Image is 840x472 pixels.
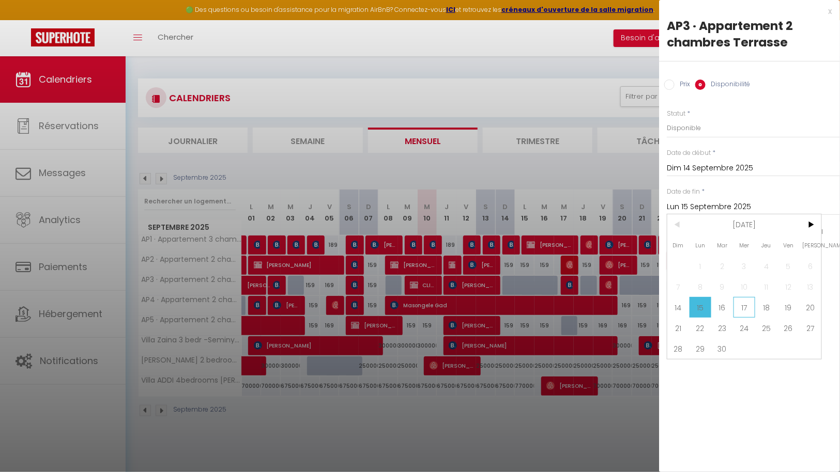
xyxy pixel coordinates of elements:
span: 24 [734,318,756,338]
span: Lun [690,235,712,256]
span: 16 [711,297,734,318]
span: 10 [734,276,756,297]
span: 6 [799,256,821,276]
span: 1 [690,256,712,276]
span: 25 [755,318,777,338]
button: Ouvrir le widget de chat LiveChat [8,4,39,35]
span: Mer [734,235,756,256]
span: < [667,214,690,235]
span: 13 [799,276,821,297]
span: 23 [711,318,734,338]
span: Ven [777,235,800,256]
div: x [659,5,832,18]
label: Date de fin [667,187,700,197]
span: 29 [690,338,712,359]
span: [PERSON_NAME] [799,235,821,256]
span: 2 [711,256,734,276]
span: 20 [799,297,821,318]
span: 17 [734,297,756,318]
span: 27 [799,318,821,338]
span: 4 [755,256,777,276]
span: Mar [711,235,734,256]
label: Statut [667,109,685,119]
span: 26 [777,318,800,338]
span: 30 [711,338,734,359]
span: 18 [755,297,777,318]
span: 21 [667,318,690,338]
span: 11 [755,276,777,297]
label: Disponibilité [706,80,750,91]
span: 5 [777,256,800,276]
span: 28 [667,338,690,359]
span: 12 [777,276,800,297]
span: 14 [667,297,690,318]
span: 7 [667,276,690,297]
span: 15 [690,297,712,318]
label: Prix [675,80,690,91]
span: Dim [667,235,690,256]
span: 19 [777,297,800,318]
span: 3 [734,256,756,276]
div: AP3 · Appartement 2 chambres Terrasse [667,18,832,51]
span: 8 [690,276,712,297]
span: 22 [690,318,712,338]
span: 9 [711,276,734,297]
span: > [799,214,821,235]
span: Jeu [755,235,777,256]
label: Date de début [667,148,711,158]
span: [DATE] [690,214,800,235]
